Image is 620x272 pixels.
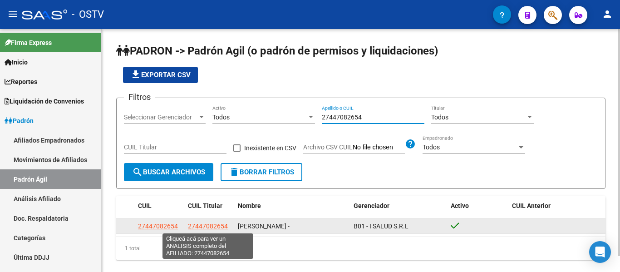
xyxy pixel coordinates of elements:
[123,67,198,83] button: Exportar CSV
[212,114,230,121] span: Todos
[5,38,52,48] span: Firma Express
[124,163,213,181] button: Buscar Archivos
[72,5,104,25] span: - OSTV
[124,91,155,104] h3: Filtros
[184,196,234,216] datatable-header-cell: CUIL Titular
[134,196,184,216] datatable-header-cell: CUIL
[229,168,294,176] span: Borrar Filtros
[132,168,205,176] span: Buscar Archivos
[431,114,448,121] span: Todos
[244,143,296,153] span: Inexistente en CSV
[5,57,28,67] span: Inicio
[221,163,302,181] button: Borrar Filtros
[238,223,290,230] span: [PERSON_NAME] -
[354,202,389,209] span: Gerenciador
[116,237,605,260] div: 1 total
[116,45,438,57] span: PADRON -> Padrón Agil (o padrón de permisos y liquidaciones)
[512,202,551,209] span: CUIL Anterior
[124,114,197,121] span: Seleccionar Gerenciador
[229,167,240,178] mat-icon: delete
[188,223,228,230] span: 27447082654
[602,9,613,20] mat-icon: person
[5,96,84,106] span: Liquidación de Convenios
[423,143,440,151] span: Todos
[5,116,34,126] span: Padrón
[234,196,350,216] datatable-header-cell: Nombre
[447,196,508,216] datatable-header-cell: Activo
[138,223,178,230] span: 27447082654
[130,69,141,80] mat-icon: file_download
[7,9,18,20] mat-icon: menu
[589,241,611,263] div: Open Intercom Messenger
[353,143,405,152] input: Archivo CSV CUIL
[451,202,469,209] span: Activo
[5,77,37,87] span: Reportes
[138,202,152,209] span: CUIL
[350,196,448,216] datatable-header-cell: Gerenciador
[130,71,191,79] span: Exportar CSV
[508,196,606,216] datatable-header-cell: CUIL Anterior
[188,202,222,209] span: CUIL Titular
[132,167,143,178] mat-icon: search
[303,143,353,151] span: Archivo CSV CUIL
[405,138,416,149] mat-icon: help
[354,223,408,230] span: B01 - I SALUD S.R.L
[238,202,261,209] span: Nombre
